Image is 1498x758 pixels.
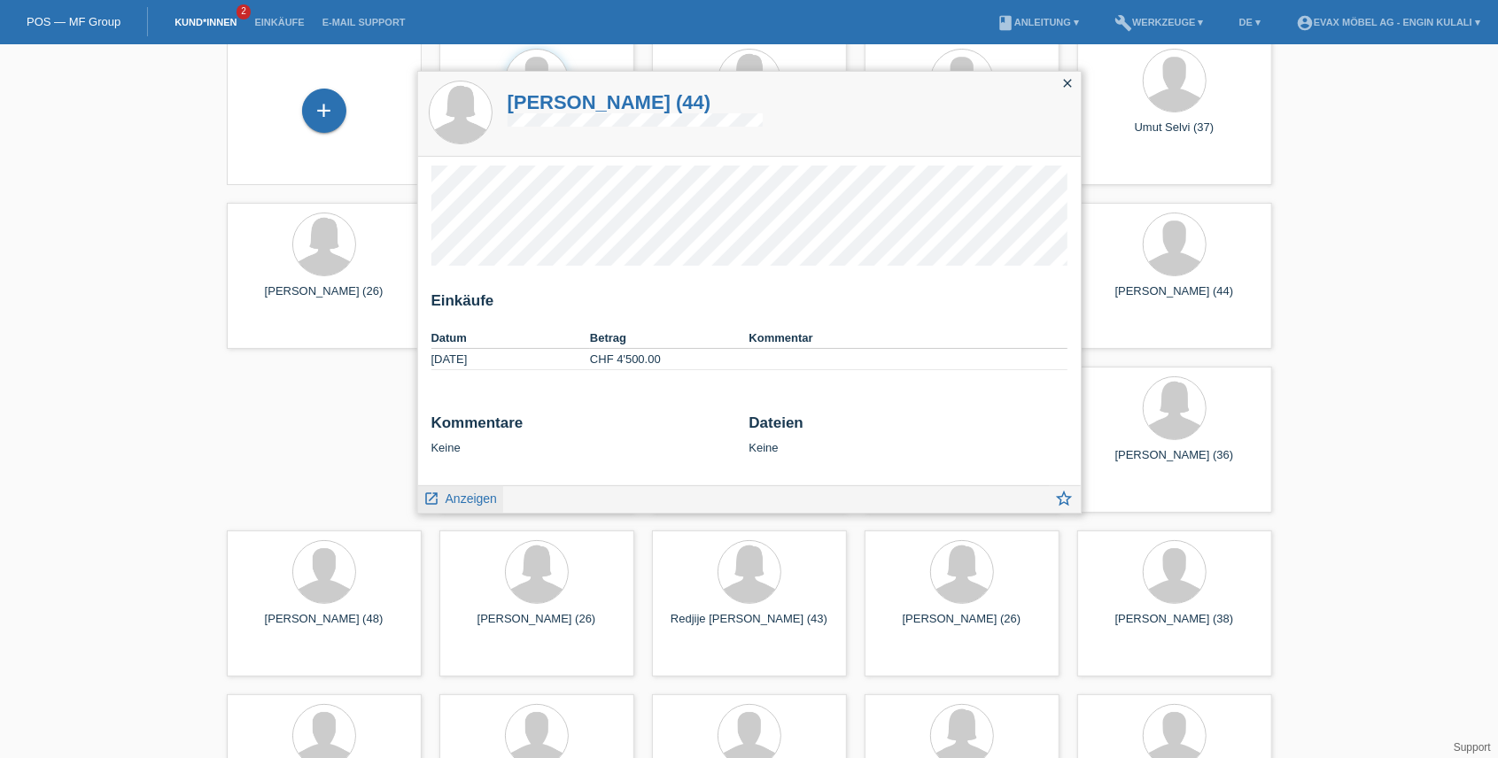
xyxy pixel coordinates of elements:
[314,17,415,27] a: E-Mail Support
[1055,491,1075,513] a: star_border
[237,4,251,19] span: 2
[431,292,1067,319] h2: Einkäufe
[431,414,736,441] h2: Kommentare
[1230,17,1269,27] a: DE ▾
[431,414,736,454] div: Keine
[1091,284,1258,313] div: [PERSON_NAME] (44)
[508,91,764,113] a: [PERSON_NAME] (44)
[1055,489,1075,508] i: star_border
[27,15,120,28] a: POS — MF Group
[431,328,591,349] th: Datum
[749,414,1067,441] h2: Dateien
[590,328,749,349] th: Betrag
[1454,741,1491,754] a: Support
[1091,120,1258,149] div: Umut Selvi (37)
[666,612,833,640] div: Redjije [PERSON_NAME] (43)
[879,612,1045,640] div: [PERSON_NAME] (26)
[1091,612,1258,640] div: [PERSON_NAME] (38)
[431,349,591,370] td: [DATE]
[1296,14,1314,32] i: account_circle
[1106,17,1213,27] a: buildWerkzeuge ▾
[245,17,313,27] a: Einkäufe
[454,612,620,640] div: [PERSON_NAME] (26)
[1287,17,1489,27] a: account_circleEVAX Möbel AG - Engin Kulali ▾
[997,14,1014,32] i: book
[446,491,497,506] span: Anzeigen
[1091,448,1258,476] div: [PERSON_NAME] (36)
[166,17,245,27] a: Kund*innen
[303,96,345,126] div: Kund*in hinzufügen
[1061,76,1075,90] i: close
[749,328,1067,349] th: Kommentar
[424,486,498,508] a: launch Anzeigen
[1114,14,1132,32] i: build
[241,612,407,640] div: [PERSON_NAME] (48)
[424,491,440,507] i: launch
[241,284,407,313] div: [PERSON_NAME] (26)
[988,17,1088,27] a: bookAnleitung ▾
[590,349,749,370] td: CHF 4'500.00
[749,414,1067,454] div: Keine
